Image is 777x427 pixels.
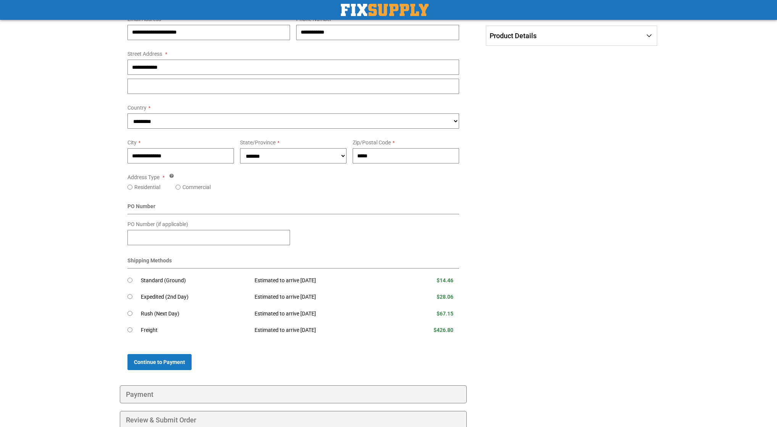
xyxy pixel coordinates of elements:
td: Rush (Next Day) [141,306,249,322]
span: Zip/Postal Code [353,139,391,146]
span: Address Type [127,174,160,180]
span: Street Address [127,51,162,57]
td: Freight [141,322,249,339]
span: Country [127,105,147,111]
td: Estimated to arrive [DATE] [249,322,396,339]
span: $28.06 [437,294,453,300]
span: City [127,139,137,146]
span: $426.80 [434,327,453,333]
td: Estimated to arrive [DATE] [249,272,396,289]
span: Email Address [127,16,161,22]
span: PO Number (if applicable) [127,221,188,227]
div: PO Number [127,202,459,214]
td: Expedited (2nd Day) [141,289,249,306]
span: $14.46 [437,277,453,283]
div: Shipping Methods [127,257,459,268]
td: Standard (Ground) [141,272,249,289]
span: State/Province [240,139,276,146]
td: Estimated to arrive [DATE] [249,306,396,322]
label: Commercial [182,183,211,191]
span: $67.15 [437,311,453,317]
span: Phone Number [296,16,332,22]
td: Estimated to arrive [DATE] [249,289,396,306]
a: store logo [341,4,429,16]
img: Fix Industrial Supply [341,4,429,16]
label: Residential [134,183,160,191]
span: Continue to Payment [134,359,185,365]
button: Continue to Payment [127,354,192,370]
div: Payment [120,385,467,404]
span: Product Details [490,32,537,40]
